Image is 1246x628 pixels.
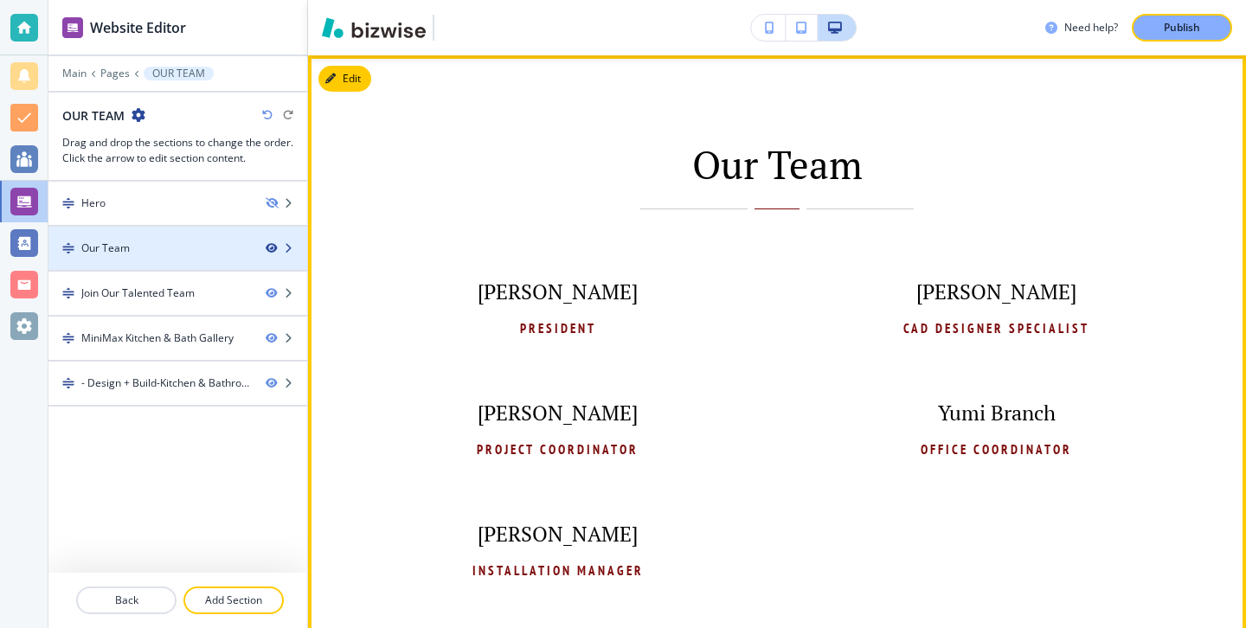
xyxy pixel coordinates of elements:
[48,362,307,405] div: Drag- Design + Build-Kitchen & Bathroom Renovation - Home Renovation - Cabinets & Countertops - F...
[377,279,738,304] h5: [PERSON_NAME]
[816,439,1177,460] p: Office Coordinator
[816,400,1177,426] h5: Yumi Branch
[48,272,307,315] div: DragJoin Our Talented Team
[377,521,738,547] h5: [PERSON_NAME]
[183,586,284,614] button: Add Section
[377,561,738,581] p: Installation Manager
[81,285,195,301] div: Join Our Talented Team
[62,135,293,166] h3: Drag and drop the sections to change the order. Click the arrow to edit section content.
[81,330,234,346] div: MiniMax Kitchen & Bath Gallery
[62,377,74,389] img: Drag
[48,227,307,270] div: DragOur Team
[377,400,738,426] h5: [PERSON_NAME]
[441,22,488,34] img: Your Logo
[62,242,74,254] img: Drag
[48,317,307,360] div: DragMiniMax Kitchen & Bath Gallery
[62,106,125,125] h2: OUR TEAM
[318,66,371,92] button: Edit
[1064,20,1118,35] h3: Need help?
[48,182,307,225] div: DragHero
[81,195,106,211] div: Hero
[76,586,177,614] button: Back
[90,17,186,38] h2: Website Editor
[81,240,130,256] div: Our Team
[62,17,83,38] img: editor icon
[78,593,175,608] p: Back
[62,332,74,344] img: Drag
[185,593,282,608] p: Add Section
[62,67,87,80] button: Main
[377,318,738,339] p: President
[322,17,426,38] img: Bizwise Logo
[81,375,252,391] div: - Design + Build-Kitchen & Bathroom Renovation - Home Renovation - Cabinets & Countertops - Floor...
[62,197,74,209] img: Drag
[816,318,1177,339] p: CAD Designer Specialist
[1132,14,1232,42] button: Publish
[816,279,1177,304] h5: [PERSON_NAME]
[144,67,214,80] button: OUR TEAM
[100,67,130,80] button: Pages
[152,67,205,80] p: OUR TEAM
[62,287,74,299] img: Drag
[1164,20,1200,35] p: Publish
[377,439,738,460] p: Project Coordinator
[478,142,1077,188] p: Our Team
